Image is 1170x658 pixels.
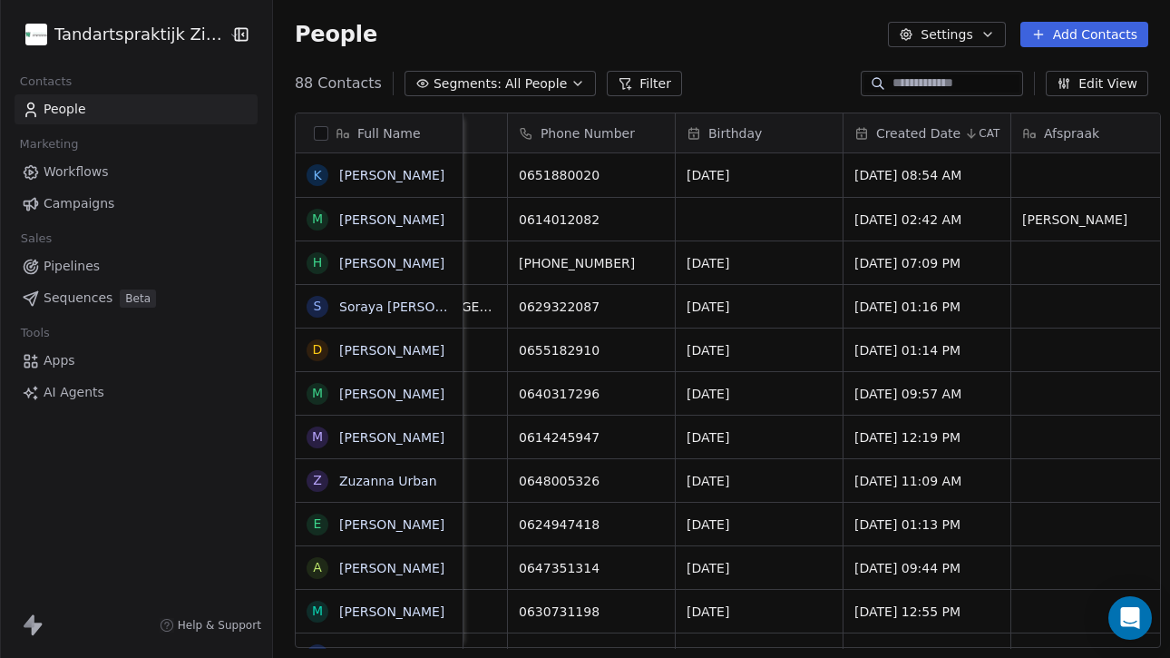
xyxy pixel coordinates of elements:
span: Tools [13,319,57,347]
a: Soraya [PERSON_NAME][GEOGRAPHIC_DATA] [339,300,627,314]
div: Full Name [296,113,463,152]
div: M [312,602,323,621]
span: Afspraak [1044,124,1099,142]
div: M [312,210,323,229]
span: 0640317296 [519,385,664,403]
span: [PHONE_NUMBER] [519,254,664,272]
div: Open Intercom Messenger [1108,596,1152,640]
span: [PERSON_NAME][GEOGRAPHIC_DATA] [351,298,496,316]
span: Apps [44,351,75,370]
span: Sales [13,225,60,252]
span: Help & Support [178,618,261,633]
a: [PERSON_NAME] [339,430,444,445]
div: M [312,384,323,403]
div: H [313,253,323,272]
span: Created Date [876,124,960,142]
span: [PERSON_NAME] [351,516,496,534]
a: Campaigns [15,189,258,219]
span: [DATE] 09:44 PM [854,559,999,577]
a: [PERSON_NAME] [339,604,444,619]
span: 0651880020 [519,166,664,184]
a: Apps [15,346,258,376]
div: S [313,297,321,316]
span: People [295,21,377,48]
span: Phone Number [541,124,635,142]
a: [PERSON_NAME] [339,343,444,358]
div: Phone Number [508,113,675,152]
span: Contacts [12,68,80,95]
div: Created DateCAT [843,113,1010,152]
span: [DATE] [687,472,832,490]
span: 0614012082 [519,211,664,229]
span: [DATE] [687,603,832,621]
a: People [15,94,258,124]
span: Sequences [44,289,112,308]
span: [PERSON_NAME] [1022,211,1167,229]
span: Prasad [351,559,496,577]
span: Full Name [357,124,421,142]
span: [DATE] 08:54 AM [854,166,999,184]
span: People [44,100,86,119]
a: [PERSON_NAME] [339,517,444,532]
a: [PERSON_NAME] [339,387,444,401]
span: [DATE] [687,385,832,403]
span: Beta [120,290,156,308]
span: [DATE] 07:09 PM [854,254,999,272]
span: [DATE] [687,516,832,534]
span: Workflows [44,162,109,182]
span: [PERSON_NAME] [351,385,496,403]
div: E [313,515,321,534]
span: 0614245947 [519,428,664,447]
span: 0629322087 [519,298,664,316]
a: [PERSON_NAME] [339,561,444,575]
span: [DATE] [687,254,832,272]
a: SequencesBeta [15,283,258,313]
span: [DATE] 11:09 AM [854,472,999,490]
span: Marketing [12,131,86,158]
span: Segments: [434,74,502,93]
span: 88 Contacts [295,73,382,94]
a: AI Agents [15,378,258,408]
span: [PERSON_NAME] [351,166,496,184]
span: 0648005326 [519,472,664,490]
span: CAT [979,126,999,141]
span: [DATE] 12:19 PM [854,428,999,447]
div: Birthday [676,113,843,152]
button: Tandartspraktijk Zijdelwaard [22,19,216,50]
span: Zgaoula [351,341,496,359]
span: [DATE] [687,428,832,447]
span: Bah [351,211,496,229]
a: Help & Support [160,618,261,633]
span: All People [505,74,567,93]
span: [DATE] [687,166,832,184]
div: D [313,340,323,359]
span: [DATE] [687,341,832,359]
a: [PERSON_NAME] [339,168,444,182]
button: Edit View [1046,71,1148,96]
span: [DATE] 01:14 PM [854,341,999,359]
a: [PERSON_NAME] [339,212,444,227]
span: [DATE] 12:55 PM [854,603,999,621]
span: Pipelines [44,257,100,276]
span: [DATE] [687,298,832,316]
span: Sumbundu [351,254,496,272]
span: Campaigns [44,194,114,213]
span: Birthday [708,124,762,142]
div: K [313,166,321,185]
span: 0624947418 [519,516,664,534]
span: [DATE] 02:42 AM [854,211,999,229]
span: AI Agents [44,383,104,402]
span: 0655182910 [519,341,664,359]
div: A [313,558,322,577]
span: [DATE] 01:13 PM [854,516,999,534]
span: [DATE] 01:16 PM [854,298,999,316]
span: 0630731198 [519,603,664,621]
span: Kulik [351,428,496,447]
span: Tandartspraktijk Zijdelwaard [54,23,224,46]
button: Filter [607,71,682,96]
span: [DATE] [687,559,832,577]
button: Settings [888,22,1005,47]
img: cropped-Favicon-Zijdelwaard.webp [25,24,47,45]
span: Urban [351,472,496,490]
div: M [312,427,323,447]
